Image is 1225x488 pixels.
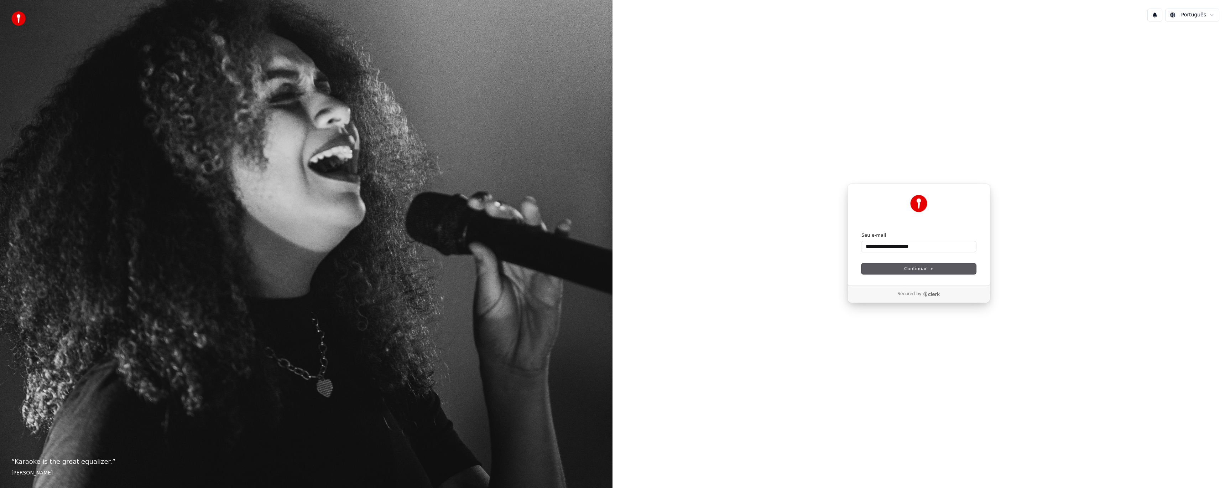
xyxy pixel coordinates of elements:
[904,266,933,272] span: Continuar
[897,291,921,297] p: Secured by
[11,457,601,467] p: “ Karaoke is the great equalizer. ”
[923,292,940,297] a: Clerk logo
[910,195,927,212] img: Youka
[11,11,26,26] img: youka
[11,469,601,477] footer: [PERSON_NAME]
[861,263,976,274] button: Continuar
[861,232,886,238] label: Seu e-mail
